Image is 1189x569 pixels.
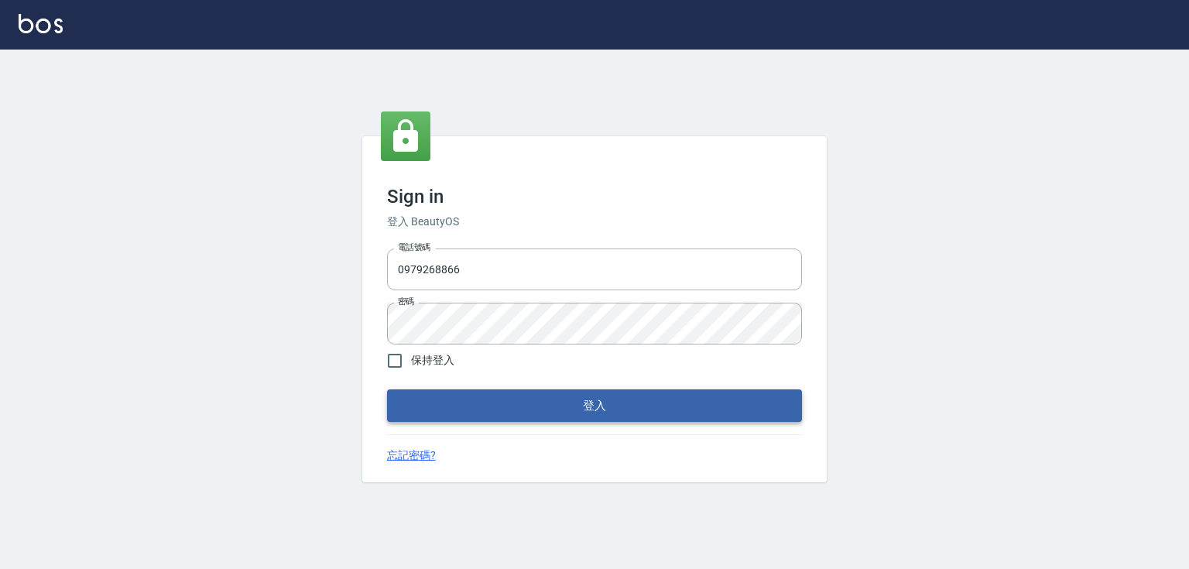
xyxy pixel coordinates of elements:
[387,214,802,230] h6: 登入 BeautyOS
[398,296,414,307] label: 密碼
[387,447,436,464] a: 忘記密碼?
[387,186,802,207] h3: Sign in
[19,14,63,33] img: Logo
[411,352,454,368] span: 保持登入
[398,242,430,253] label: 電話號碼
[387,389,802,422] button: 登入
